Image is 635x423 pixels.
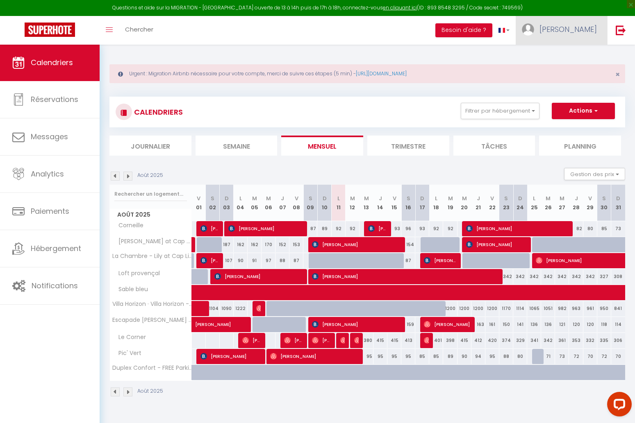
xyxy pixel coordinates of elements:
[360,349,373,364] div: 95
[513,349,527,364] div: 80
[616,25,626,35] img: logout
[443,185,457,221] th: 19
[367,136,449,156] li: Trimestre
[415,349,429,364] div: 85
[360,185,373,221] th: 13
[611,317,625,332] div: 114
[407,195,410,202] abbr: S
[206,185,220,221] th: 02
[583,269,597,284] div: 342
[616,195,620,202] abbr: D
[602,195,606,202] abbr: S
[111,301,193,307] span: Villa Horizon · Villa Horizon - Luxury - Panoramic Sea view - Calm
[601,389,635,423] iframe: LiveChat chat widget
[360,333,373,348] div: 380
[31,243,81,253] span: Hébergement
[295,195,298,202] abbr: V
[453,136,535,156] li: Tâches
[248,185,262,221] th: 05
[387,349,401,364] div: 95
[477,195,480,202] abbr: J
[564,168,625,180] button: Gestion des prix
[541,301,555,316] div: 1051
[569,333,583,348] div: 353
[424,253,456,268] span: [PERSON_NAME]
[527,269,541,284] div: 342
[471,301,485,316] div: 1200
[350,195,355,202] abbr: M
[583,317,597,332] div: 120
[615,69,620,79] span: ×
[569,317,583,332] div: 120
[541,317,555,332] div: 136
[248,253,262,268] div: 91
[443,349,457,364] div: 89
[485,185,499,221] th: 22
[415,221,429,236] div: 93
[443,301,457,316] div: 1200
[471,185,485,221] th: 21
[615,71,620,78] button: Close
[214,269,303,284] span: [PERSON_NAME]
[597,301,611,316] div: 950
[424,333,428,348] span: [PERSON_NAME]
[555,349,569,364] div: 73
[239,195,242,202] abbr: L
[435,195,437,202] abbr: L
[401,253,415,268] div: 87
[415,185,429,221] th: 17
[31,94,78,104] span: Réservations
[569,301,583,316] div: 963
[541,269,555,284] div: 342
[111,317,193,323] span: Escapade [PERSON_NAME] & Piscine • Au calme
[420,195,424,202] abbr: D
[114,187,187,201] input: Rechercher un logement...
[220,301,234,316] div: 1090
[387,185,401,221] th: 15
[513,301,527,316] div: 1114
[111,221,146,230] span: Corneille
[461,103,539,119] button: Filtrer par hébergement
[443,333,457,348] div: 398
[25,23,75,37] img: Super Booking
[197,195,200,202] abbr: V
[387,221,401,236] div: 93
[555,269,569,284] div: 342
[499,185,513,221] th: 23
[539,136,621,156] li: Planning
[284,333,303,348] span: [PERSON_NAME]
[125,25,153,34] span: Chercher
[462,195,467,202] abbr: M
[393,195,396,202] abbr: V
[429,349,443,364] div: 85
[332,221,346,236] div: 92
[546,195,551,202] abbr: M
[317,185,331,221] th: 10
[499,317,513,332] div: 150
[443,221,457,236] div: 92
[137,387,163,395] p: Août 2025
[192,185,206,221] th: 01
[234,301,248,316] div: 1222
[32,280,78,291] span: Notifications
[225,195,229,202] abbr: D
[262,237,275,252] div: 170
[323,195,327,202] abbr: D
[429,221,443,236] div: 92
[499,349,513,364] div: 88
[317,221,331,236] div: 89
[262,185,275,221] th: 06
[522,23,534,36] img: ...
[312,269,498,284] span: [PERSON_NAME]
[504,195,508,202] abbr: S
[541,185,555,221] th: 26
[611,333,625,348] div: 306
[597,349,611,364] div: 72
[552,103,615,119] button: Actions
[248,237,262,252] div: 162
[256,301,261,316] span: [PERSON_NAME]
[340,333,345,348] span: [PERSON_NAME]
[228,221,303,236] span: [PERSON_NAME]
[346,221,360,236] div: 92
[373,349,387,364] div: 95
